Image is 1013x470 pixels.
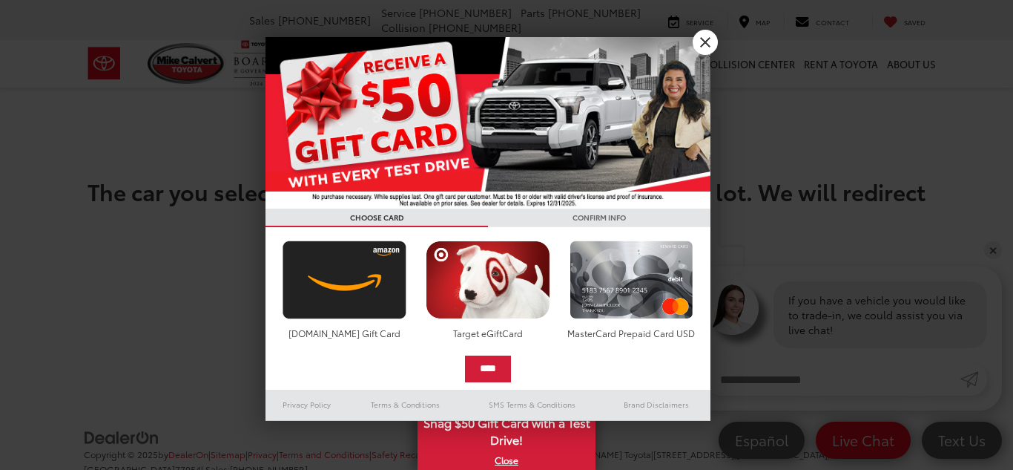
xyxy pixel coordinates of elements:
[265,37,710,209] img: 55838_top_625864.jpg
[349,396,462,414] a: Terms & Conditions
[279,327,410,339] div: [DOMAIN_NAME] Gift Card
[488,209,710,227] h3: CONFIRM INFO
[265,209,488,227] h3: CHOOSE CARD
[566,327,697,339] div: MasterCard Prepaid Card USD
[265,396,349,414] a: Privacy Policy
[279,241,410,319] img: amazoncard.png
[566,241,697,319] img: mastercard.png
[419,407,594,452] span: Snag $50 Gift Card with a Test Drive!
[422,327,553,339] div: Target eGiftCard
[602,396,710,414] a: Brand Disclaimers
[422,241,553,319] img: targetcard.png
[462,396,602,414] a: SMS Terms & Conditions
